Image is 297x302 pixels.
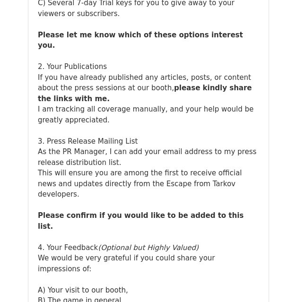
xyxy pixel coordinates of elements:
iframe: Chat Widget [250,257,297,302]
b: please kindly share the links with me. [38,84,252,103]
b: Please let me know which of these options interest you. [38,31,243,50]
i: (Optional but Highly Valued) [98,243,199,252]
b: Please confirm if you would like to be added to this list. [38,211,244,231]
